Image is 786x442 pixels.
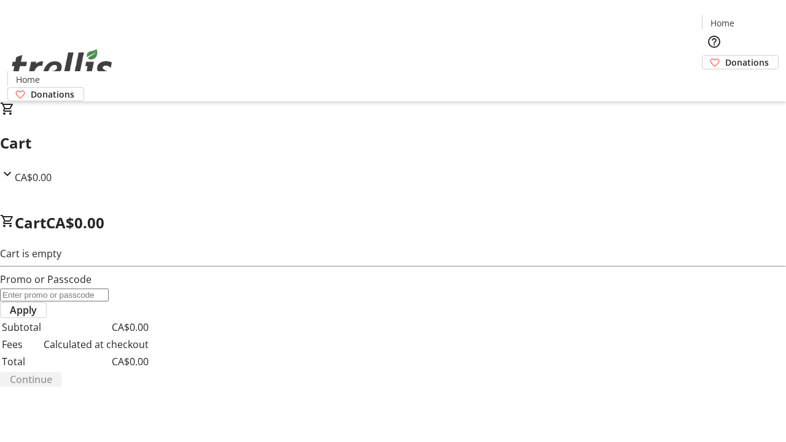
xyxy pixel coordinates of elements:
[1,319,42,335] td: Subtotal
[31,88,74,101] span: Donations
[8,73,47,86] a: Home
[702,69,726,94] button: Cart
[702,29,726,54] button: Help
[46,212,104,233] span: CA$0.00
[702,55,779,69] a: Donations
[725,56,769,69] span: Donations
[16,73,40,86] span: Home
[1,354,42,370] td: Total
[7,87,84,101] a: Donations
[15,171,52,184] span: CA$0.00
[43,319,149,335] td: CA$0.00
[1,336,42,352] td: Fees
[710,17,734,29] span: Home
[7,36,117,97] img: Orient E2E Organization MorWpmMO7W's Logo
[702,17,742,29] a: Home
[43,354,149,370] td: CA$0.00
[43,336,149,352] td: Calculated at checkout
[10,303,37,317] span: Apply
